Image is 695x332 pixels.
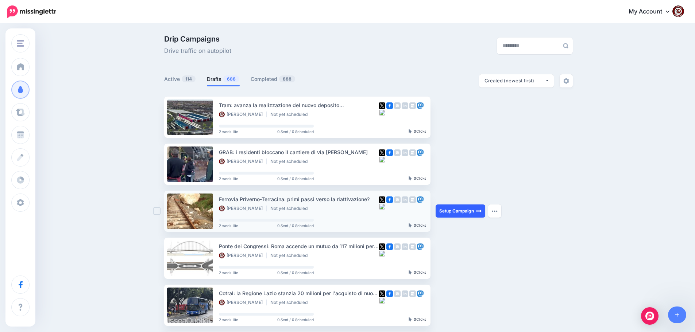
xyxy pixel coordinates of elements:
[563,43,568,48] img: search-grey-6.png
[414,223,416,227] b: 0
[409,129,412,133] img: pointer-grey-darker.png
[409,270,426,275] div: Clicks
[379,149,385,156] img: twitter-square.png
[394,243,401,250] img: instagram-grey-square.png
[270,112,311,117] li: Not yet scheduled
[277,271,314,274] span: 0 Sent / 0 Scheduled
[402,196,408,203] img: linkedin-grey-square.png
[219,148,379,156] div: GRAB: i residenti bloccano il cantiere di via [PERSON_NAME]
[436,204,485,218] a: Setup Campaign
[7,5,56,18] img: Missinglettr
[409,176,426,181] div: Clicks
[182,75,196,82] span: 114
[270,300,311,305] li: Not yet scheduled
[414,176,416,180] b: 0
[379,297,385,304] img: bluesky-grey-square.png
[402,243,408,250] img: linkedin-grey-square.png
[219,271,238,274] span: 2 week lite
[417,149,424,156] img: mastodon-square.png
[484,77,545,84] div: Created (newest first)
[379,290,385,297] img: twitter-square.png
[417,243,424,250] img: mastodon-square.png
[219,177,238,180] span: 2 week lite
[279,75,295,82] span: 888
[402,290,408,297] img: linkedin-grey-square.png
[386,102,393,109] img: facebook-square.png
[277,177,314,180] span: 0 Sent / 0 Scheduled
[492,210,498,212] img: dots.png
[417,290,424,297] img: mastodon-square.png
[379,203,385,210] img: bluesky-grey-square.png
[409,317,426,322] div: Clicks
[219,224,238,227] span: 2 week lite
[277,318,314,321] span: 0 Sent / 0 Scheduled
[409,149,416,156] img: google_business-grey-square.png
[409,223,412,227] img: pointer-grey-darker.png
[641,307,659,325] div: Open Intercom Messenger
[277,130,314,133] span: 0 Sent / 0 Scheduled
[409,243,416,250] img: google_business-grey-square.png
[394,196,401,203] img: instagram-grey-square.png
[219,242,379,250] div: Ponte dei Congressi: Roma accende un mutuo da 117 milioni per l’opera
[219,101,379,109] div: Tram: avanza la realizzazione del nuovo deposito [PERSON_NAME]
[17,40,24,47] img: menu.png
[379,156,385,163] img: bluesky-grey-square.png
[251,75,296,83] a: Completed888
[270,206,311,211] li: Not yet scheduled
[409,176,412,180] img: pointer-grey-darker.png
[402,149,408,156] img: linkedin-grey-square.png
[164,46,231,56] span: Drive traffic on autopilot
[219,300,267,305] li: [PERSON_NAME]
[219,253,267,258] li: [PERSON_NAME]
[409,290,416,297] img: google_business-grey-square.png
[479,74,554,87] button: Created (newest first)
[164,35,231,43] span: Drip Campaigns
[409,129,426,134] div: Clicks
[219,318,238,321] span: 2 week lite
[270,253,311,258] li: Not yet scheduled
[223,75,239,82] span: 688
[394,290,401,297] img: instagram-grey-square.png
[207,75,240,83] a: Drafts688
[409,270,412,274] img: pointer-grey-darker.png
[621,3,684,21] a: My Account
[402,102,408,109] img: linkedin-grey-square.png
[386,196,393,203] img: facebook-square.png
[409,102,416,109] img: google_business-grey-square.png
[476,208,482,214] img: arrow-long-right-white.png
[414,270,416,274] b: 0
[417,102,424,109] img: mastodon-square.png
[379,243,385,250] img: twitter-square.png
[414,129,416,133] b: 0
[219,195,379,203] div: Ferrovia Priverno-Terracina: primi passi verso la riattivazione?
[409,196,416,203] img: google_business-grey-square.png
[219,206,267,211] li: [PERSON_NAME]
[394,102,401,109] img: instagram-grey-square.png
[277,224,314,227] span: 0 Sent / 0 Scheduled
[219,289,379,297] div: Cotral: la Regione Lazio stanzia 20 milioni per l'acquisto di nuovi bus bipiano
[417,196,424,203] img: mastodon-square.png
[386,243,393,250] img: facebook-square.png
[386,290,393,297] img: facebook-square.png
[409,223,426,228] div: Clicks
[270,159,311,164] li: Not yet scheduled
[379,102,385,109] img: twitter-square.png
[219,112,267,117] li: [PERSON_NAME]
[219,130,238,133] span: 2 week lite
[379,196,385,203] img: twitter-square.png
[379,109,385,116] img: bluesky-grey-square.png
[386,149,393,156] img: facebook-square.png
[379,250,385,257] img: bluesky-grey-square.png
[219,159,267,164] li: [PERSON_NAME]
[164,75,196,83] a: Active114
[394,149,401,156] img: instagram-grey-square.png
[409,317,412,321] img: pointer-grey-darker.png
[414,317,416,321] b: 0
[563,78,569,84] img: settings-grey.png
